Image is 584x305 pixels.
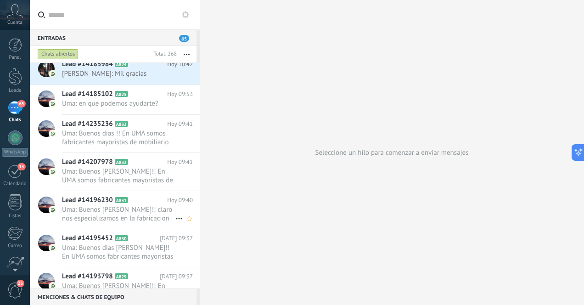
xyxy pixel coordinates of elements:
[30,29,197,46] div: Entradas
[115,197,128,203] span: A831
[62,167,175,185] span: Uma: Buenos [PERSON_NAME]!! En UMA somos fabricantes mayoristas de mobiliario artesanal boutique ...
[62,129,175,147] span: Uma: Buenos dias !! En UMA somos fabricantes mayoristas de mobiliario artesanal boutique con prod...
[115,273,128,279] span: A829
[177,46,197,62] button: Más
[62,99,175,108] span: Uma: en que podemos ayudarte?
[17,280,24,287] span: 25
[62,234,113,243] span: Lead #14195452
[167,158,193,167] span: Hoy 09:41
[179,35,189,42] span: 65
[50,71,56,77] img: com.amocrm.amocrmwa.svg
[30,288,197,305] div: Menciones & Chats de equipo
[115,61,128,67] span: A824
[62,119,113,129] span: Lead #14235236
[167,196,193,205] span: Hoy 09:40
[62,282,175,299] span: Uma: Buenos [PERSON_NAME]!! En UMA somos fabricantes mayoristas de mobiliario artesanal boutique ...
[50,101,56,107] img: com.amocrm.amocrmwa.svg
[17,100,25,107] span: 65
[30,115,200,152] a: Lead #14235236 A833 Hoy 09:41 Uma: Buenos dias !! En UMA somos fabricantes mayoristas de mobiliar...
[115,121,128,127] span: A833
[50,207,56,213] img: com.amocrm.amocrmwa.svg
[62,60,113,69] span: Lead #14183984
[2,117,28,123] div: Chats
[30,153,200,191] a: Lead #14207978 A832 Hoy 09:41 Uma: Buenos [PERSON_NAME]!! En UMA somos fabricantes mayoristas de ...
[160,234,193,243] span: [DATE] 09:37
[30,85,200,114] a: Lead #14185102 A825 Hoy 09:53 Uma: en que podemos ayudarte?
[2,213,28,219] div: Listas
[115,235,128,241] span: A830
[167,119,193,129] span: Hoy 09:41
[30,267,200,305] a: Lead #14193798 A829 [DATE] 09:37 Uma: Buenos [PERSON_NAME]!! En UMA somos fabricantes mayoristas ...
[160,272,193,281] span: [DATE] 09:37
[17,163,25,170] span: 13
[2,88,28,94] div: Leads
[50,245,56,251] img: com.amocrm.amocrmwa.svg
[30,55,200,85] a: Lead #14183984 A824 Hoy 10:42 [PERSON_NAME]: Mil gracias
[62,90,113,99] span: Lead #14185102
[50,283,56,289] img: com.amocrm.amocrmwa.svg
[62,243,175,261] span: Uma: Buenos dias [PERSON_NAME]!! En UMA somos fabricantes mayoristas de mobiliario artesanal bout...
[62,205,175,223] span: Uma: Buenos [PERSON_NAME]!! claro nos especializamos en la fabricacion de mobiliario artesanal bo...
[2,55,28,61] div: Panel
[167,90,193,99] span: Hoy 09:53
[150,50,177,59] div: Total: 268
[2,148,28,157] div: WhatsApp
[115,159,128,165] span: A832
[62,196,113,205] span: Lead #14196230
[2,243,28,249] div: Correo
[38,49,79,60] div: Chats abiertos
[115,91,128,97] span: A825
[167,60,193,69] span: Hoy 10:42
[62,272,113,281] span: Lead #14193798
[7,20,22,26] span: Cuenta
[50,130,56,137] img: com.amocrm.amocrmwa.svg
[2,181,28,187] div: Calendario
[62,69,175,78] span: [PERSON_NAME]: Mil gracias
[30,229,200,267] a: Lead #14195452 A830 [DATE] 09:37 Uma: Buenos dias [PERSON_NAME]!! En UMA somos fabricantes mayori...
[50,169,56,175] img: com.amocrm.amocrmwa.svg
[62,158,113,167] span: Lead #14207978
[30,191,200,229] a: Lead #14196230 A831 Hoy 09:40 Uma: Buenos [PERSON_NAME]!! claro nos especializamos en la fabricac...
